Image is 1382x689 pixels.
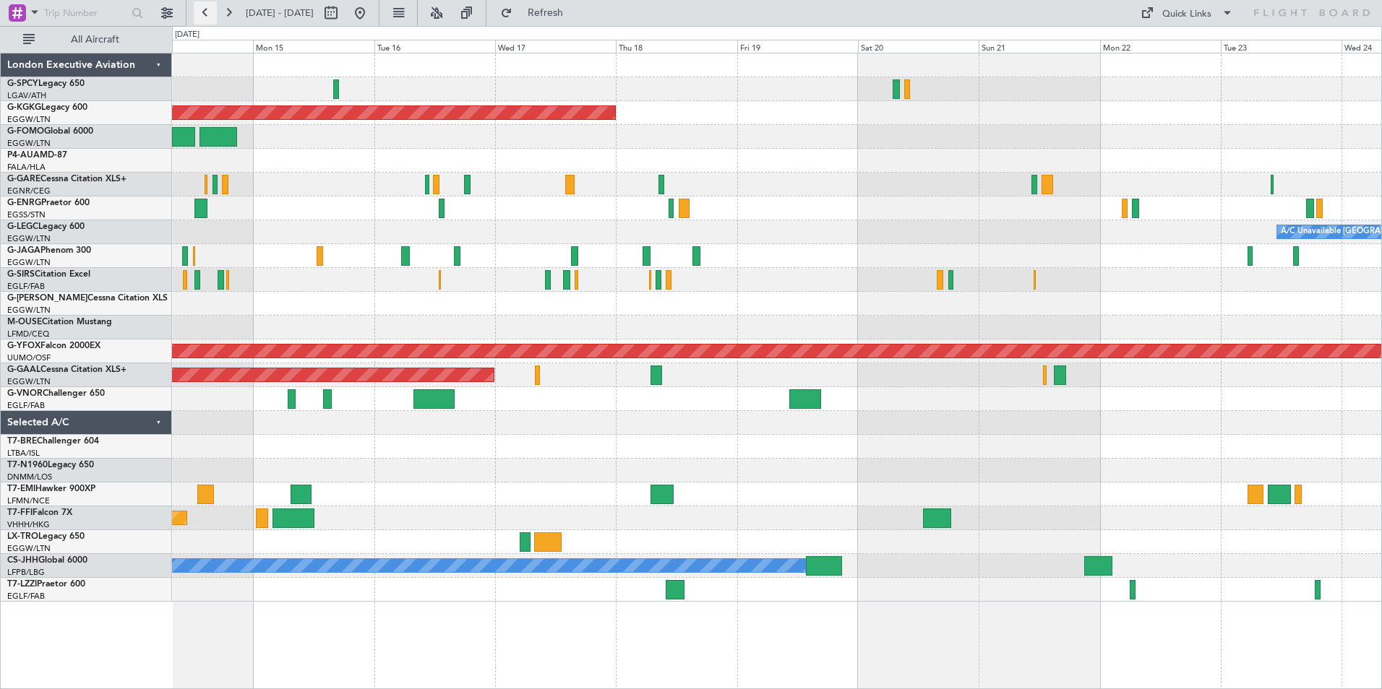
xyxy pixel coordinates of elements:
a: EGGW/LTN [7,257,51,268]
div: Fri 19 [737,40,858,53]
span: [DATE] - [DATE] [246,6,314,19]
a: LGAV/ATH [7,90,46,101]
span: G-KGKG [7,103,41,112]
a: G-VNORChallenger 650 [7,389,105,398]
a: T7-N1960Legacy 650 [7,461,94,469]
a: LFPB/LBG [7,567,45,578]
span: T7-EMI [7,485,35,493]
a: P4-AUAMD-87 [7,151,67,160]
button: Quick Links [1133,1,1240,25]
a: LFMD/CEQ [7,329,49,339]
a: FALA/HLA [7,162,46,173]
a: G-KGKGLegacy 600 [7,103,87,112]
div: Mon 22 [1100,40,1221,53]
span: G-LEGC [7,222,38,231]
a: EGGW/LTN [7,114,51,125]
a: T7-BREChallenger 604 [7,437,99,446]
a: G-ENRGPraetor 600 [7,199,90,207]
div: Sun 21 [979,40,1099,53]
a: G-SIRSCitation Excel [7,270,90,279]
a: G-YFOXFalcon 2000EX [7,342,100,350]
a: G-FOMOGlobal 6000 [7,127,93,136]
a: EGSS/STN [7,209,46,220]
a: G-GAALCessna Citation XLS+ [7,365,126,374]
span: G-VNOR [7,389,43,398]
a: EGGW/LTN [7,305,51,316]
span: P4-AUA [7,151,40,160]
a: EGLF/FAB [7,281,45,292]
a: EGLF/FAB [7,400,45,411]
a: T7-LZZIPraetor 600 [7,580,85,589]
a: LFMN/NCE [7,495,50,506]
span: CS-JHH [7,556,38,565]
div: Mon 15 [253,40,374,53]
a: G-LEGCLegacy 600 [7,222,85,231]
a: G-JAGAPhenom 300 [7,246,91,255]
button: All Aircraft [16,28,157,51]
div: Wed 17 [495,40,616,53]
span: G-YFOX [7,342,40,350]
div: Tue 23 [1221,40,1342,53]
a: EGGW/LTN [7,376,51,387]
a: G-[PERSON_NAME]Cessna Citation XLS [7,294,168,303]
div: Quick Links [1162,7,1211,22]
div: Thu 18 [616,40,737,53]
span: M-OUSE [7,318,42,326]
a: UUMO/OSF [7,352,51,363]
input: Trip Number [44,2,127,24]
button: Refresh [494,1,580,25]
a: EGGW/LTN [7,543,51,554]
a: EGNR/CEG [7,186,51,196]
a: CS-JHHGlobal 6000 [7,556,87,565]
span: G-SPCY [7,79,38,88]
span: G-SIRS [7,270,35,279]
a: EGLF/FAB [7,591,45,602]
span: All Aircraft [38,35,153,45]
a: LX-TROLegacy 650 [7,532,85,541]
span: G-ENRG [7,199,41,207]
a: EGGW/LTN [7,138,51,149]
span: G-GAAL [7,365,40,374]
a: G-GARECessna Citation XLS+ [7,175,126,183]
div: Tue 16 [374,40,495,53]
span: T7-FFI [7,508,33,517]
span: T7-LZZI [7,580,37,589]
div: Sun 14 [132,40,253,53]
span: Refresh [515,8,576,18]
span: G-[PERSON_NAME] [7,294,87,303]
a: M-OUSECitation Mustang [7,318,112,326]
span: LX-TRO [7,532,38,541]
a: LTBA/ISL [7,448,40,459]
a: T7-EMIHawker 900XP [7,485,95,493]
div: [DATE] [175,29,199,41]
span: G-FOMO [7,127,44,136]
span: G-GARE [7,175,40,183]
div: Sat 20 [858,40,979,53]
span: T7-N1960 [7,461,48,469]
span: G-JAGA [7,246,40,255]
a: EGGW/LTN [7,233,51,244]
a: DNMM/LOS [7,472,52,482]
span: T7-BRE [7,437,37,446]
a: G-SPCYLegacy 650 [7,79,85,88]
a: VHHH/HKG [7,519,50,530]
a: T7-FFIFalcon 7X [7,508,72,517]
